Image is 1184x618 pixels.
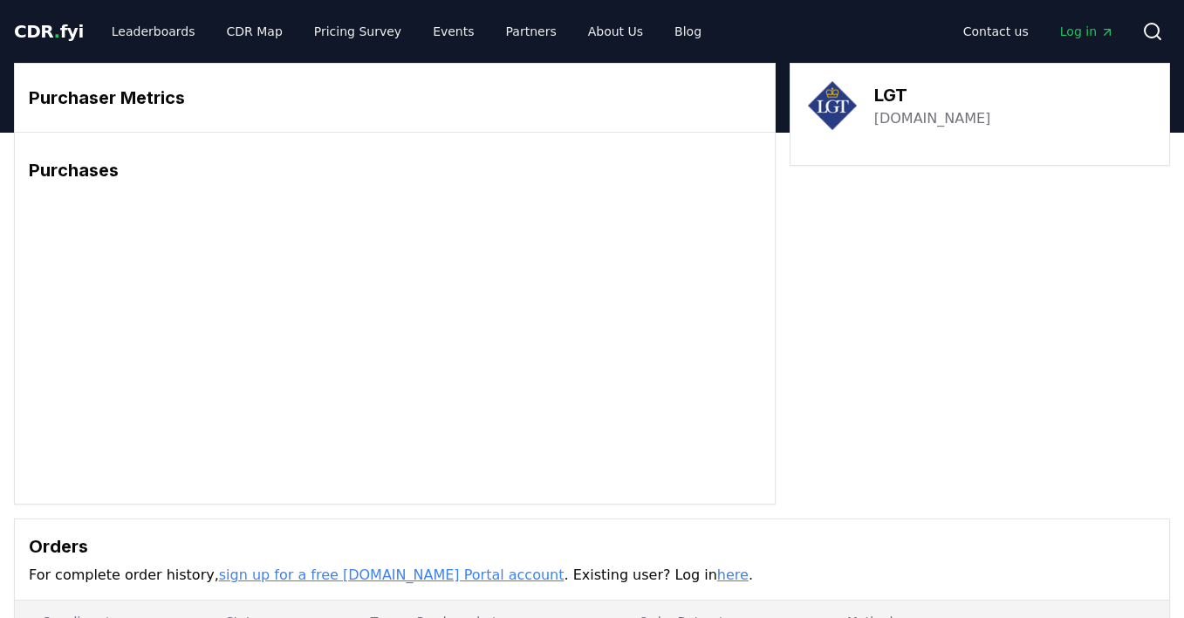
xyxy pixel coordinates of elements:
[54,21,60,42] span: .
[660,16,715,47] a: Blog
[949,16,1043,47] a: Contact us
[29,85,761,111] h3: Purchaser Metrics
[874,82,991,108] h3: LGT
[14,21,84,42] span: CDR fyi
[492,16,571,47] a: Partners
[29,565,1155,586] p: For complete order history, . Existing user? Log in .
[574,16,657,47] a: About Us
[98,16,715,47] nav: Main
[874,108,991,129] a: [DOMAIN_NAME]
[29,157,761,183] h3: Purchases
[419,16,488,47] a: Events
[949,16,1128,47] nav: Main
[808,81,857,130] img: LGT-logo
[14,19,84,44] a: CDR.fyi
[717,566,749,583] a: here
[1060,23,1114,40] span: Log in
[300,16,415,47] a: Pricing Survey
[213,16,297,47] a: CDR Map
[219,566,565,583] a: sign up for a free [DOMAIN_NAME] Portal account
[29,533,1155,560] h3: Orders
[1046,16,1128,47] a: Log in
[98,16,209,47] a: Leaderboards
